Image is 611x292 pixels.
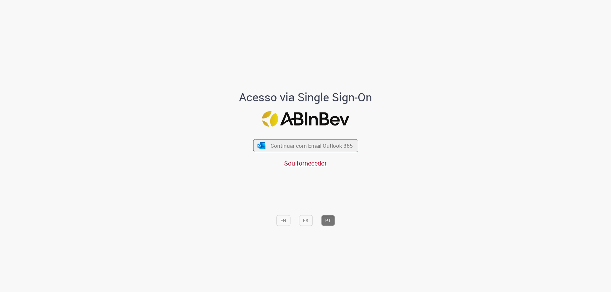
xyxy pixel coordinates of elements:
button: PT [321,215,335,226]
a: Sou fornecedor [284,159,327,167]
img: Logo ABInBev [262,111,349,127]
button: ES [299,215,313,226]
button: ícone Azure/Microsoft 360 Continuar com Email Outlook 365 [253,139,358,152]
button: EN [276,215,290,226]
span: Continuar com Email Outlook 365 [270,142,353,149]
img: ícone Azure/Microsoft 360 [257,142,266,149]
h1: Acesso via Single Sign-On [217,91,394,104]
